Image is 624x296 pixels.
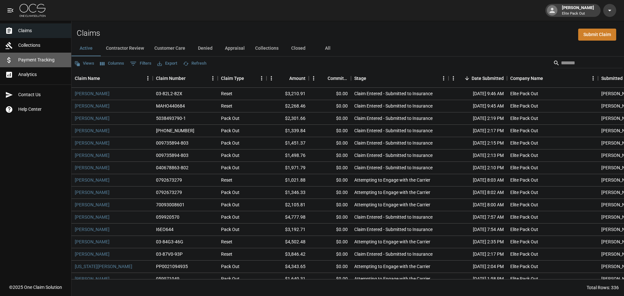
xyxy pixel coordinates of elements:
[510,115,538,122] div: Elite Pack Out
[309,224,351,236] div: $0.00
[18,106,66,113] span: Help Center
[156,152,188,159] div: 009735894-803
[75,276,110,282] a: [PERSON_NAME]
[71,41,101,56] button: Active
[448,187,507,199] div: [DATE] 8:02 AM
[221,90,232,97] div: Reset
[266,137,309,149] div: $1,451.37
[221,238,232,245] div: Reset
[156,140,188,146] div: 009735894-803
[221,276,240,282] div: Pack Out
[578,29,616,41] a: Submit Claim
[309,211,351,224] div: $0.00
[218,69,266,87] div: Claim Type
[266,100,309,112] div: $2,268.46
[309,125,351,137] div: $0.00
[266,273,309,285] div: $1,640.31
[354,251,433,257] div: Claim Entered - Submitted to Insurance
[98,58,126,69] button: Select columns
[510,251,538,257] div: Elite Pack Out
[309,112,351,125] div: $0.00
[156,164,188,171] div: 040678863-802
[510,164,538,171] div: Elite Pack Out
[354,103,433,109] div: Claim Entered - Submitted to Insurance
[448,248,507,261] div: [DATE] 2:17 PM
[156,276,179,282] div: 059971049
[186,74,195,83] button: Sort
[75,238,110,245] a: [PERSON_NAME]
[266,73,276,83] button: Menu
[221,164,240,171] div: Pack Out
[18,57,66,63] span: Payment Tracking
[75,103,110,109] a: [PERSON_NAME]
[153,69,218,87] div: Claim Number
[354,226,433,233] div: Claim Entered - Submitted to Insurance
[510,177,538,183] div: Elite Pack Out
[313,41,342,56] button: All
[75,127,110,134] a: [PERSON_NAME]
[354,177,430,183] div: Attempting to Engage with the Carrier
[448,112,507,125] div: [DATE] 2:19 PM
[71,69,153,87] div: Claim Name
[208,73,218,83] button: Menu
[510,226,538,233] div: Elite Pack Out
[221,214,240,220] div: Pack Out
[221,263,240,270] div: Pack Out
[510,69,543,87] div: Company Name
[266,199,309,211] div: $2,105.81
[309,248,351,261] div: $0.00
[472,69,504,87] div: Date Submitted
[156,226,174,233] div: I6EO644
[543,74,552,83] button: Sort
[448,162,507,174] div: [DATE] 2:10 PM
[244,74,253,83] button: Sort
[309,100,351,112] div: $0.00
[156,201,185,208] div: 70093008601
[328,69,348,87] div: Committed Amount
[266,125,309,137] div: $1,339.84
[156,238,183,245] div: 03-84G3-46G
[448,224,507,236] div: [DATE] 7:54 AM
[75,226,110,233] a: [PERSON_NAME]
[266,162,309,174] div: $1,971.79
[221,201,240,208] div: Pack Out
[266,174,309,187] div: $1,021.88
[156,177,182,183] div: 0792673279
[354,152,433,159] div: Claim Entered - Submitted to Insurance
[250,41,284,56] button: Collections
[19,4,45,17] img: ocs-logo-white-transparent.png
[221,189,240,196] div: Pack Out
[462,74,472,83] button: Sort
[266,112,309,125] div: $2,301.66
[562,11,594,17] p: Elite Pack Out
[221,140,240,146] div: Pack Out
[354,115,433,122] div: Claim Entered - Submitted to Insurance
[73,58,96,69] button: Views
[448,100,507,112] div: [DATE] 9:45 AM
[75,201,110,208] a: [PERSON_NAME]
[448,174,507,187] div: [DATE] 8:03 AM
[354,164,433,171] div: Claim Entered - Submitted to Insurance
[510,140,538,146] div: Elite Pack Out
[351,69,448,87] div: Stage
[156,189,182,196] div: 0792673279
[439,73,448,83] button: Menu
[220,41,250,56] button: Appraisal
[75,90,110,97] a: [PERSON_NAME]
[588,73,598,83] button: Menu
[354,238,430,245] div: Attempting to Engage with the Carrier
[448,199,507,211] div: [DATE] 8:00 AM
[77,29,100,38] h2: Claims
[309,73,318,83] button: Menu
[309,236,351,248] div: $0.00
[266,149,309,162] div: $1,498.76
[266,211,309,224] div: $4,777.98
[75,189,110,196] a: [PERSON_NAME]
[266,69,309,87] div: Amount
[354,214,433,220] div: Claim Entered - Submitted to Insurance
[366,74,375,83] button: Sort
[156,103,185,109] div: MAHO440684
[510,90,538,97] div: Elite Pack Out
[448,137,507,149] div: [DATE] 2:15 PM
[507,69,598,87] div: Company Name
